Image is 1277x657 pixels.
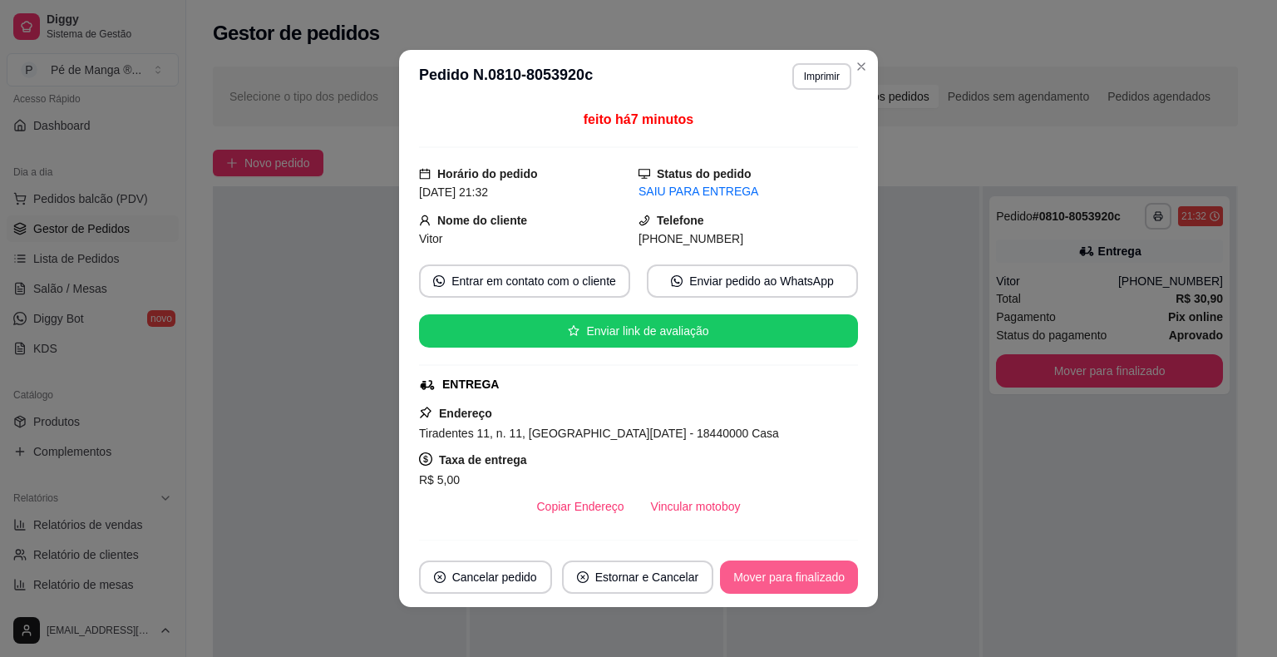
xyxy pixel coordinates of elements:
span: [DATE] 21:32 [419,185,488,199]
span: whats-app [671,275,683,287]
button: Imprimir [792,63,851,90]
span: close-circle [434,571,446,583]
span: R$ 5,00 [419,473,460,487]
button: close-circleEstornar e Cancelar [562,561,714,594]
span: Tiradentes 11, n. 11, [GEOGRAPHIC_DATA][DATE] - 18440000 Casa [419,427,779,440]
span: user [419,215,431,226]
span: Vitor [419,232,443,245]
button: Mover para finalizado [720,561,858,594]
button: whats-appEntrar em contato com o cliente [419,264,630,298]
h3: Pedido N. 0810-8053920c [419,63,593,90]
button: starEnviar link de avaliação [419,314,858,348]
span: desktop [638,168,650,180]
strong: Status do pedido [657,167,752,180]
span: calendar [419,168,431,180]
span: dollar [419,452,432,466]
span: pushpin [419,406,432,419]
strong: Horário do pedido [437,167,538,180]
button: Vincular motoboy [638,490,754,523]
span: close-circle [577,571,589,583]
div: ENTREGA [442,376,499,393]
span: [PHONE_NUMBER] [638,232,743,245]
span: phone [638,215,650,226]
button: whats-appEnviar pedido ao WhatsApp [647,264,858,298]
span: feito há 7 minutos [584,112,693,126]
button: Close [848,53,875,80]
strong: Telefone [657,214,704,227]
strong: Nome do cliente [437,214,527,227]
button: close-circleCancelar pedido [419,561,552,594]
button: Copiar Endereço [524,490,638,523]
div: SAIU PARA ENTREGA [638,183,858,200]
span: star [568,325,579,337]
strong: Taxa de entrega [439,453,527,467]
strong: Endereço [439,407,492,420]
span: whats-app [433,275,445,287]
